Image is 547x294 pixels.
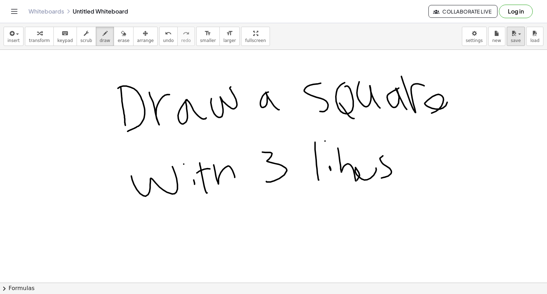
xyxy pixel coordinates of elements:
[511,38,521,43] span: save
[57,38,73,43] span: keypad
[28,8,64,15] a: Whiteboards
[219,27,240,46] button: format_sizelarger
[80,38,92,43] span: scrub
[462,27,487,46] button: settings
[241,27,270,46] button: fullscreen
[159,27,178,46] button: undoundo
[499,5,533,18] button: Log in
[25,27,54,46] button: transform
[530,38,540,43] span: load
[183,29,189,38] i: redo
[434,8,491,15] span: Collaborate Live
[507,27,525,46] button: save
[133,27,158,46] button: arrange
[181,38,191,43] span: redo
[526,27,543,46] button: load
[4,27,24,46] button: insert
[226,29,233,38] i: format_size
[177,27,195,46] button: redoredo
[492,38,501,43] span: new
[200,38,216,43] span: smaller
[29,38,50,43] span: transform
[114,27,133,46] button: erase
[428,5,497,18] button: Collaborate Live
[223,38,236,43] span: larger
[466,38,483,43] span: settings
[165,29,172,38] i: undo
[7,38,20,43] span: insert
[137,38,154,43] span: arrange
[53,27,77,46] button: keyboardkeypad
[245,38,266,43] span: fullscreen
[62,29,68,38] i: keyboard
[118,38,129,43] span: erase
[9,6,20,17] button: Toggle navigation
[196,27,220,46] button: format_sizesmaller
[100,38,110,43] span: draw
[488,27,505,46] button: new
[77,27,96,46] button: scrub
[96,27,114,46] button: draw
[204,29,211,38] i: format_size
[163,38,174,43] span: undo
